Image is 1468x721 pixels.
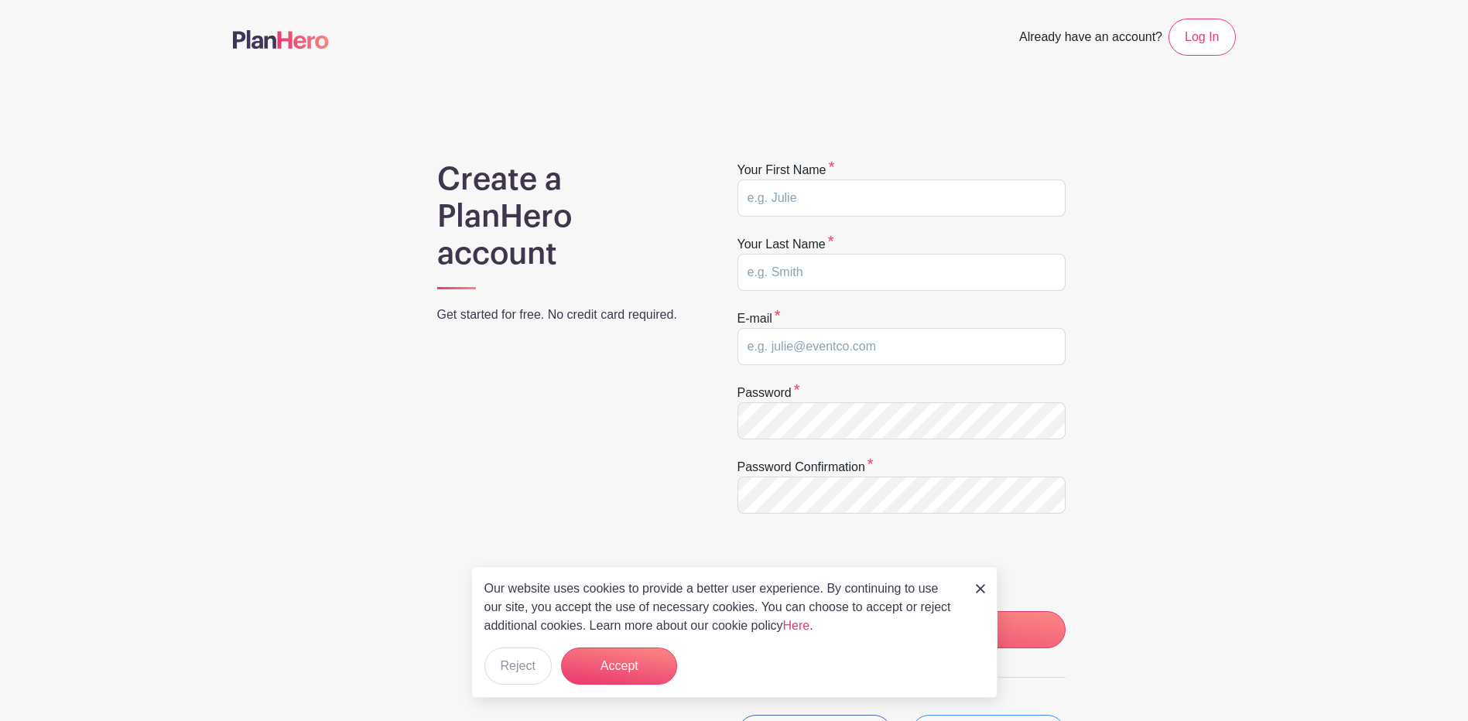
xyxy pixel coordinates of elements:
[737,328,1066,365] input: e.g. julie@eventco.com
[737,309,781,328] label: E-mail
[737,384,800,402] label: Password
[561,648,677,685] button: Accept
[737,161,835,179] label: Your first name
[737,179,1066,217] input: e.g. Julie
[233,30,329,49] img: logo-507f7623f17ff9eddc593b1ce0a138ce2505c220e1c5a4e2b4648c50719b7d32.svg
[1169,19,1235,56] a: Log In
[737,532,973,593] iframe: reCAPTCHA
[737,254,1066,291] input: e.g. Smith
[437,306,697,324] p: Get started for free. No credit card required.
[437,161,697,272] h1: Create a PlanHero account
[484,648,552,685] button: Reject
[783,619,810,632] a: Here
[737,235,834,254] label: Your last name
[484,579,960,635] p: Our website uses cookies to provide a better user experience. By continuing to use our site, you ...
[1038,189,1056,207] keeper-lock: Open Keeper Popup
[976,584,985,593] img: close_button-5f87c8562297e5c2d7936805f587ecaba9071eb48480494691a3f1689db116b3.svg
[1019,22,1162,56] span: Already have an account?
[737,458,874,477] label: Password confirmation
